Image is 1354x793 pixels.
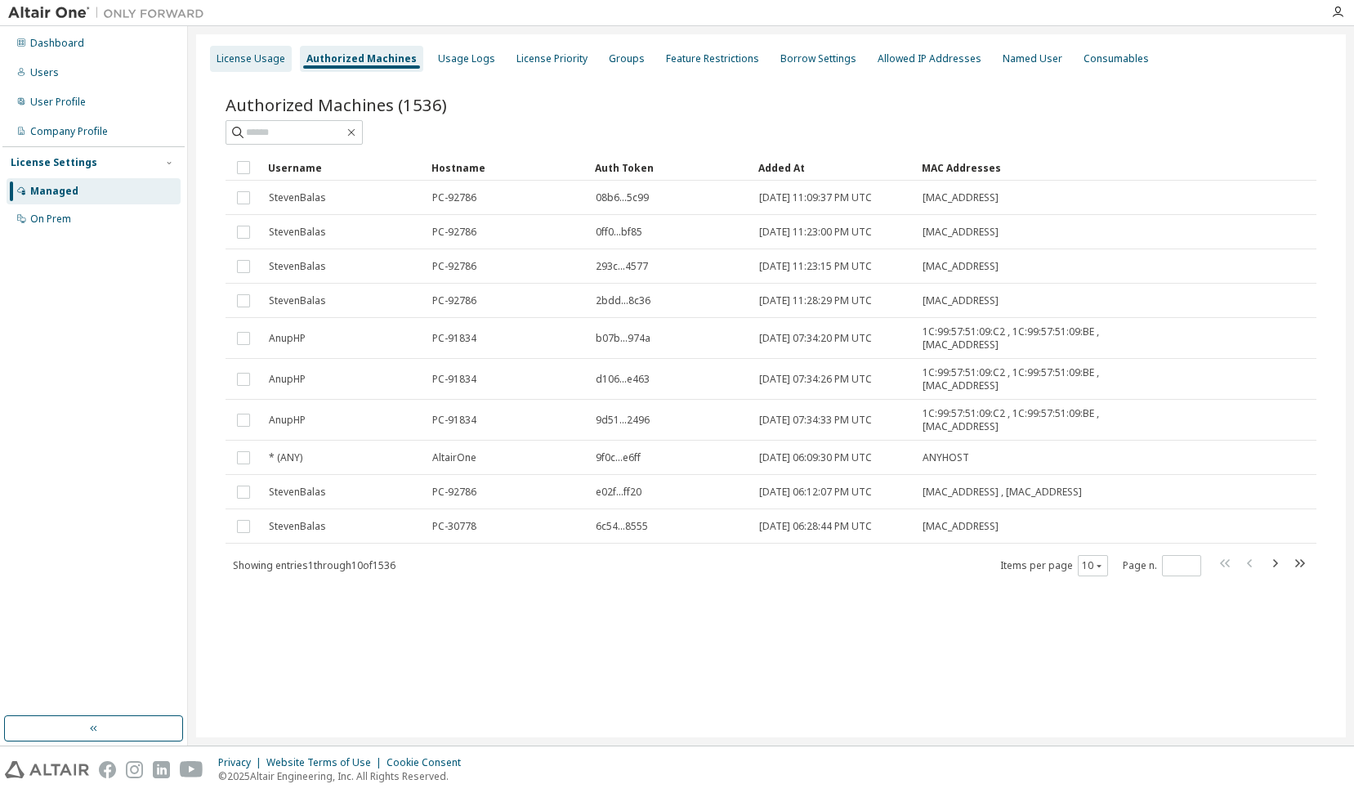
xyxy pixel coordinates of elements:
span: 9d51...2496 [596,414,650,427]
span: [DATE] 11:28:29 PM UTC [759,294,872,307]
span: AnupHP [269,373,306,386]
span: PC-92786 [432,486,476,499]
span: PC-92786 [432,294,476,307]
span: PC-91834 [432,332,476,345]
span: [DATE] 11:09:37 PM UTC [759,191,872,204]
span: StevenBalas [269,226,326,239]
span: [DATE] 11:23:00 PM UTC [759,226,872,239]
span: AnupHP [269,332,306,345]
div: Hostname [431,155,582,181]
span: [DATE] 07:34:26 PM UTC [759,373,872,386]
span: [MAC_ADDRESS] [923,226,999,239]
span: StevenBalas [269,260,326,273]
div: License Settings [11,156,97,169]
span: 1C:99:57:51:09:C2 , 1C:99:57:51:09:BE , [MAC_ADDRESS] [923,325,1144,352]
span: Items per page [1000,555,1108,576]
div: Website Terms of Use [266,756,387,769]
span: [MAC_ADDRESS] [923,260,999,273]
button: 10 [1082,559,1104,572]
img: altair_logo.svg [5,761,89,778]
span: Page n. [1123,555,1201,576]
div: Feature Restrictions [666,52,759,65]
span: * (ANY) [269,451,302,464]
span: [MAC_ADDRESS] , [MAC_ADDRESS] [923,486,1082,499]
div: Named User [1003,52,1062,65]
div: Privacy [218,756,266,769]
div: Dashboard [30,37,84,50]
span: [MAC_ADDRESS] [923,191,999,204]
span: [DATE] 11:23:15 PM UTC [759,260,872,273]
span: PC-92786 [432,260,476,273]
span: PC-91834 [432,373,476,386]
span: [DATE] 07:34:33 PM UTC [759,414,872,427]
div: Borrow Settings [780,52,856,65]
div: On Prem [30,213,71,226]
img: facebook.svg [99,761,116,778]
img: instagram.svg [126,761,143,778]
div: Usage Logs [438,52,495,65]
img: linkedin.svg [153,761,170,778]
div: Username [268,155,418,181]
div: Authorized Machines [306,52,417,65]
div: Auth Token [595,155,745,181]
span: 1C:99:57:51:09:C2 , 1C:99:57:51:09:BE , [MAC_ADDRESS] [923,407,1144,433]
span: StevenBalas [269,520,326,533]
div: Consumables [1084,52,1149,65]
span: 08b6...5c99 [596,191,649,204]
div: License Usage [217,52,285,65]
div: MAC Addresses [922,155,1145,181]
span: AnupHP [269,414,306,427]
span: Showing entries 1 through 10 of 1536 [233,558,395,572]
span: [DATE] 06:12:07 PM UTC [759,486,872,499]
span: d106...e463 [596,373,650,386]
div: Cookie Consent [387,756,471,769]
div: Managed [30,185,78,198]
span: ANYHOST [923,451,969,464]
span: e02f...ff20 [596,486,641,499]
span: 9f0c...e6ff [596,451,641,464]
div: Allowed IP Addresses [878,52,981,65]
span: StevenBalas [269,191,326,204]
span: [MAC_ADDRESS] [923,294,999,307]
div: License Priority [516,52,588,65]
span: [DATE] 07:34:20 PM UTC [759,332,872,345]
span: PC-92786 [432,226,476,239]
span: [DATE] 06:28:44 PM UTC [759,520,872,533]
span: 2bdd...8c36 [596,294,650,307]
span: [DATE] 06:09:30 PM UTC [759,451,872,464]
span: 1C:99:57:51:09:C2 , 1C:99:57:51:09:BE , [MAC_ADDRESS] [923,366,1144,392]
span: PC-91834 [432,414,476,427]
span: PC-30778 [432,520,476,533]
img: youtube.svg [180,761,203,778]
div: Company Profile [30,125,108,138]
span: StevenBalas [269,486,326,499]
div: User Profile [30,96,86,109]
span: 293c...4577 [596,260,648,273]
span: PC-92786 [432,191,476,204]
span: 0ff0...bf85 [596,226,642,239]
span: 6c54...8555 [596,520,648,533]
div: Groups [609,52,645,65]
span: StevenBalas [269,294,326,307]
p: © 2025 Altair Engineering, Inc. All Rights Reserved. [218,769,471,783]
div: Users [30,66,59,79]
span: AltairOne [432,451,476,464]
div: Added At [758,155,909,181]
span: b07b...974a [596,332,650,345]
span: [MAC_ADDRESS] [923,520,999,533]
img: Altair One [8,5,212,21]
span: Authorized Machines (1536) [226,93,447,116]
